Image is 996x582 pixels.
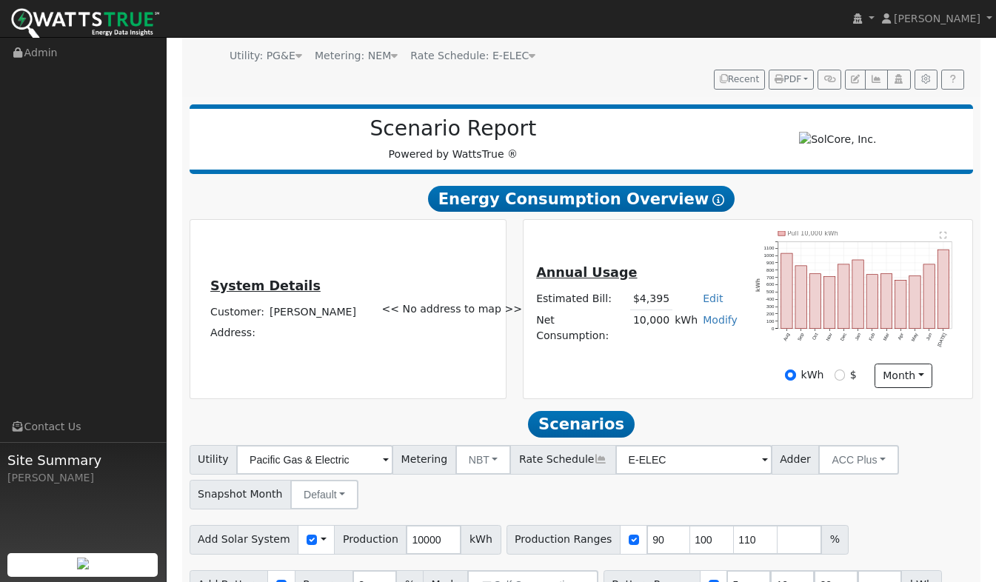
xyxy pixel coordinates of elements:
text: Jun [926,332,934,341]
text: 0 [772,326,775,331]
text: 300 [767,304,775,309]
text: [DATE] [937,332,949,347]
rect: onclick="" [824,276,835,328]
rect: onclick="" [867,274,878,328]
td: Customer: [208,301,267,322]
input: $ [835,369,845,380]
input: Select a Rate Schedule [615,445,772,475]
text: Mar [883,332,891,341]
td: [PERSON_NAME] [267,301,359,322]
rect: onclick="" [781,253,792,329]
td: Address: [208,322,267,343]
span: Adder [772,445,820,475]
span: Scenarios [528,411,634,438]
a: Help Link [941,70,964,90]
img: WattsTrue [11,8,159,41]
text: 600 [767,281,775,287]
button: Generate Report Link [818,70,840,90]
label: $ [850,367,857,383]
rect: onclick="" [853,260,864,329]
td: Estimated Bill: [534,288,631,310]
h2: Scenario Report [204,116,702,141]
button: Multi-Series Graph [865,70,888,90]
text: May [911,332,920,342]
text:  [940,231,947,238]
td: 10,000 [630,310,672,346]
span: Add Solar System [190,525,299,555]
text: Feb [869,332,877,341]
span: [PERSON_NAME] [894,13,980,24]
span: % [821,525,848,555]
span: Site Summary [7,450,158,470]
input: kWh [785,369,795,380]
rect: onclick="" [924,264,935,329]
button: Login As [887,70,910,90]
button: ACC Plus [818,445,899,475]
text: Nov [826,332,834,342]
button: Settings [915,70,937,90]
u: Annual Usage [536,265,637,280]
text: 800 [767,267,775,272]
text: 900 [767,260,775,265]
input: Select a Utility [236,445,393,475]
rect: onclick="" [896,280,907,328]
u: System Details [210,278,321,293]
button: NBT [455,445,512,475]
rect: onclick="" [910,275,921,328]
span: Production Ranges [507,525,621,555]
span: Utility [190,445,238,475]
span: Metering [392,445,456,475]
rect: onclick="" [939,250,950,329]
text: 700 [767,274,775,279]
text: 1100 [764,245,775,250]
rect: onclick="" [796,266,807,329]
td: $4,395 [630,288,672,310]
text: Pull 10,000 kWh [788,230,839,237]
text: Dec [840,332,848,341]
text: 400 [767,296,775,301]
div: Powered by WattsTrue ® [197,116,710,162]
text: 100 [767,318,775,324]
div: Utility: PG&E [230,48,302,64]
span: Production [334,525,407,555]
text: 200 [767,311,775,316]
a: Edit [703,292,723,304]
a: Modify [703,314,738,326]
span: Snapshot Month [190,480,292,509]
text: Sep [797,332,805,341]
text: Aug [783,332,791,341]
text: kWh [755,278,762,292]
td: Net Consumption: [534,310,631,346]
button: Recent [714,70,766,90]
text: Oct [812,332,820,341]
label: kWh [801,367,824,383]
img: retrieve [77,558,89,569]
span: Energy Consumption Overview [428,186,735,213]
rect: onclick="" [810,273,821,328]
text: Apr [898,332,905,341]
button: month [875,364,933,389]
div: Metering: NEM [315,48,398,64]
span: PDF [775,74,801,84]
rect: onclick="" [881,273,892,328]
rect: onclick="" [839,264,850,329]
button: Default [290,480,358,509]
span: Rate Schedule [510,445,615,475]
i: Show Help [712,194,724,206]
button: Edit User [845,70,866,90]
text: Jan [855,332,863,341]
div: << No address to map >> [374,231,504,389]
img: SolCore, Inc. [799,132,876,147]
text: 1000 [764,252,775,258]
td: kWh [672,310,701,346]
text: 500 [767,289,775,294]
button: PDF [769,70,814,90]
span: kWh [461,525,501,555]
div: [PERSON_NAME] [7,470,158,486]
span: Alias: None [410,50,535,61]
